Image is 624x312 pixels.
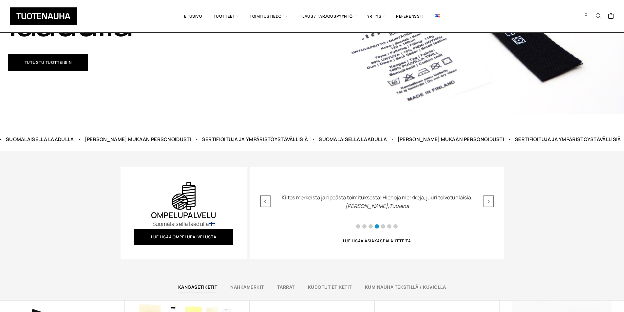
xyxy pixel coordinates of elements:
a: Kudotut etiketit [308,284,352,290]
a: Etusivu [179,5,208,28]
span: Go to slide 5 [381,224,385,229]
div: [PERSON_NAME] mukaan personoidusti [394,136,501,143]
a: Lue lisää ompelupalvelusta [134,229,233,245]
em: [PERSON_NAME], [345,202,409,210]
a: Lue lisää asiakaspalautteita [326,233,428,249]
span: Lue lisää asiakaspalautteita [343,239,411,243]
span: Go to slide 1 [356,224,360,229]
span: Go to slide 2 [362,224,367,229]
span: Lue lisää ompelupalvelusta [151,235,217,239]
a: Nahkamerkit [230,284,264,290]
p: Kiitos merkeistä ja ripeästä toimituksesta! Hienoja merkkejä, juuri toivotunlaisia. [276,193,478,210]
span: Go to slide 7 [393,224,398,229]
span: Tilaus / Tarjouspyyntö [293,5,362,28]
span: Tuotteet [208,5,244,28]
a: Referenssit [390,5,429,28]
a: Tuulena [389,202,409,210]
a: Tarrat [277,284,295,290]
img: English [435,14,440,18]
h2: OMPELUPALVELU [121,211,247,219]
span: Go to slide 3 [369,224,373,229]
div: Suomalaisella laadulla [3,136,71,143]
p: Suomalaisella laadulla [121,219,247,229]
a: Tutustu tuotteisiin [8,54,88,71]
span: Toimitustiedot [244,5,293,28]
span: Go to slide 6 [387,224,391,229]
div: Sertifioituja ja ympäristöystävällisiä [199,136,305,143]
button: Search [592,13,605,19]
span: Go to slide 4 [375,224,379,229]
a: My Account [580,13,593,19]
img: Tuotenauha Oy [10,7,77,25]
a: Kangasetiketit [178,284,217,290]
span: Tutustu tuotteisiin [25,61,72,64]
div: [PERSON_NAME] mukaan personoidusti [82,136,188,143]
div: 4 / 7 [276,193,478,217]
a: Kuminauha tekstillä / kuviolla [365,284,446,290]
a: Cart [608,13,614,21]
img: 🇫🇮 [209,221,215,227]
div: Suomalaisella laadulla [315,136,384,143]
div: Sertifioituja ja ympäristöystävällisiä [512,136,617,143]
img: Etusivu 2 [168,181,199,211]
span: Yritys [362,5,390,28]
